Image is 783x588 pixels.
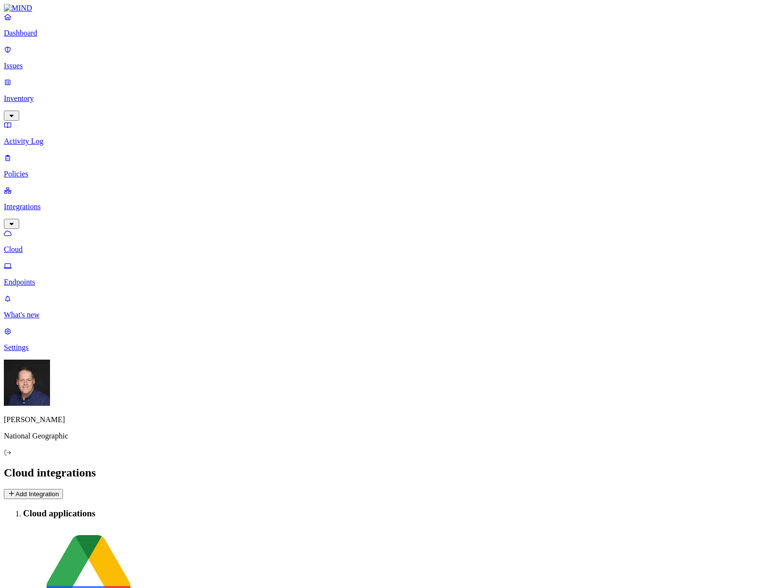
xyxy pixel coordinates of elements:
[4,94,779,103] p: Inventory
[4,245,779,254] p: Cloud
[4,327,779,352] a: Settings
[4,153,779,178] a: Policies
[4,360,50,406] img: Mark DeCarlo
[4,202,779,211] p: Integrations
[4,45,779,70] a: Issues
[23,508,779,519] h3: Cloud applications
[4,13,779,38] a: Dashboard
[4,278,779,287] p: Endpoints
[4,121,779,146] a: Activity Log
[4,311,779,319] p: What's new
[4,29,779,38] p: Dashboard
[4,4,32,13] img: MIND
[4,62,779,70] p: Issues
[4,415,779,424] p: [PERSON_NAME]
[4,186,779,227] a: Integrations
[4,4,779,13] a: MIND
[4,466,779,479] h2: Cloud integrations
[4,137,779,146] p: Activity Log
[4,489,63,499] button: Add Integration
[4,294,779,319] a: What's new
[4,262,779,287] a: Endpoints
[4,78,779,119] a: Inventory
[4,170,779,178] p: Policies
[4,343,779,352] p: Settings
[4,229,779,254] a: Cloud
[4,432,779,440] p: National Geographic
